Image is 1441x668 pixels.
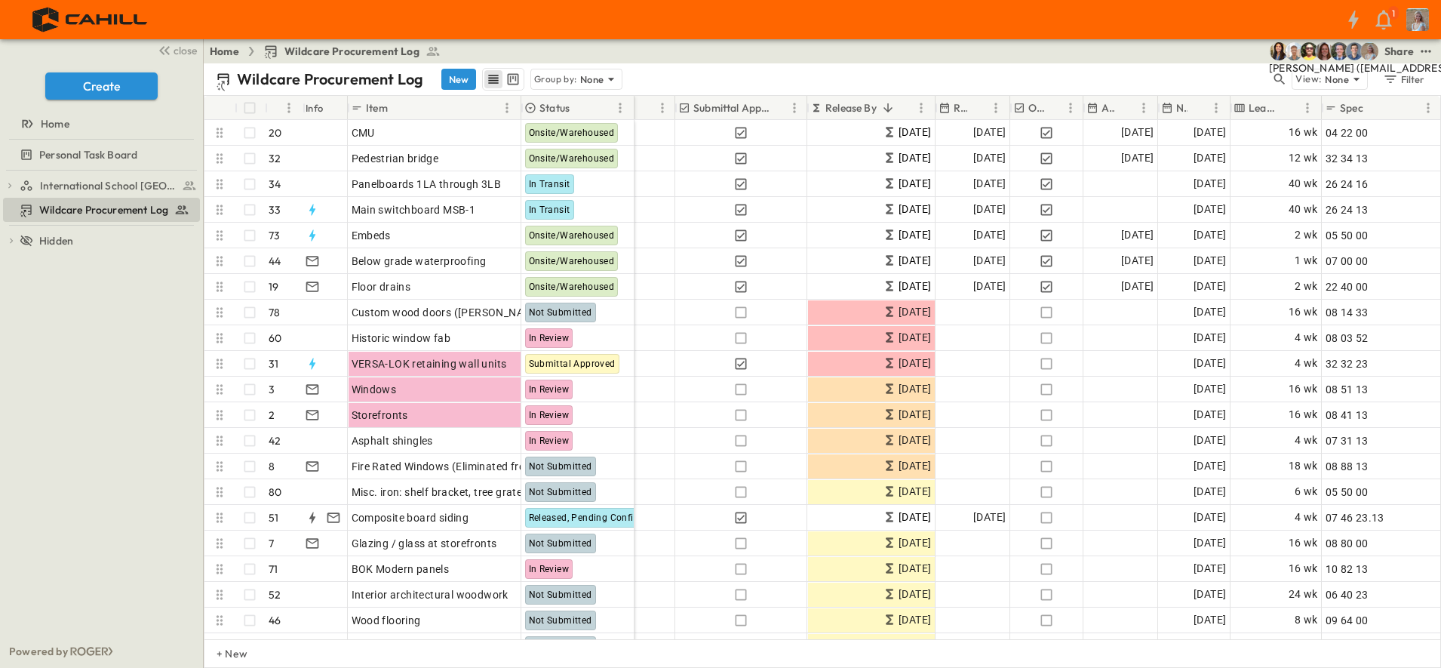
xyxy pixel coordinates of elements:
[899,329,931,346] span: [DATE]
[529,538,592,549] span: Not Submitted
[573,100,589,116] button: Sort
[352,433,433,448] span: Asphalt shingles
[441,69,476,90] button: New
[1194,252,1226,269] span: [DATE]
[1326,382,1369,397] span: 08 51 13
[529,487,592,497] span: Not Submitted
[1315,42,1333,60] img: Kirsten Gregory (kgregory@cahill-sf.com)
[1326,151,1369,166] span: 32 34 13
[529,513,646,523] span: Released, Pending Confirm
[534,72,577,87] p: Group by:
[1049,100,1066,116] button: Sort
[1295,611,1318,629] span: 8 wk
[1101,100,1115,115] p: Actual Arrival
[210,44,450,59] nav: breadcrumbs
[1176,100,1188,115] p: Needed Onsite
[1326,279,1369,294] span: 22 40 00
[1121,278,1154,295] span: [DATE]
[269,356,278,371] p: 31
[529,153,615,164] span: Onsite/Warehoused
[39,233,73,248] span: Hidden
[825,100,877,115] p: Release By
[1194,303,1226,321] span: [DATE]
[529,384,570,395] span: In Review
[1289,175,1318,192] span: 40 wk
[1289,380,1318,398] span: 16 wk
[3,174,200,198] div: International School San Franciscotest
[1326,587,1369,602] span: 06 40 23
[529,590,592,600] span: Not Submitted
[280,99,298,117] button: Menu
[352,562,450,577] span: BOK Modern panels
[284,44,419,59] span: Wildcare Procurement Log
[529,436,570,446] span: In Review
[269,485,281,500] p: 80
[1135,99,1153,117] button: Menu
[1366,100,1383,116] button: Sort
[352,536,497,551] span: Glazing / glass at storefronts
[899,534,931,552] span: [DATE]
[352,356,507,371] span: VERSA-LOK retaining wall units
[352,587,508,602] span: Interior architectural woodwork
[269,228,280,243] p: 73
[1295,71,1322,88] p: View:
[303,96,348,120] div: Info
[1194,278,1226,295] span: [DATE]
[899,303,931,321] span: [DATE]
[269,536,274,551] p: 7
[1326,331,1369,346] span: 08 03 52
[973,201,1006,218] span: [DATE]
[899,509,931,526] span: [DATE]
[1326,202,1369,217] span: 26 24 13
[1345,42,1363,60] img: Will Nethercutt (wnethercutt@cahill-sf.com)
[265,96,303,120] div: #
[1295,432,1318,449] span: 4 wk
[1392,8,1395,20] p: 1
[529,615,592,626] span: Not Submitted
[269,382,275,397] p: 3
[269,151,281,166] p: 32
[987,99,1005,117] button: Menu
[1417,42,1435,60] button: test
[237,69,423,90] p: Wildcare Procurement Log
[1289,201,1318,218] span: 40 wk
[1326,562,1369,577] span: 10 82 13
[217,646,226,661] p: + New
[899,457,931,475] span: [DATE]
[1325,72,1349,87] p: None
[40,178,178,193] span: International School San Francisco
[638,100,654,116] button: Sort
[653,99,671,117] button: Menu
[352,305,547,320] span: Custom wood doors ([PERSON_NAME])
[1382,71,1425,88] div: Filter
[18,4,164,35] img: 4f72bfc4efa7236828875bac24094a5ddb05241e32d018417354e964050affa1.png
[1295,329,1318,346] span: 4 wk
[529,282,615,292] span: Onsite/Warehoused
[899,560,931,577] span: [DATE]
[269,433,281,448] p: 42
[3,113,197,134] a: Home
[1326,408,1369,423] span: 08 41 13
[1340,100,1363,115] p: Spec
[269,459,275,474] p: 8
[529,256,615,266] span: Onsite/Warehoused
[1194,611,1226,629] span: [DATE]
[1326,485,1369,500] span: 05 50 00
[352,459,557,474] span: Fire Rated Windows (Eliminated from job)
[973,509,1006,526] span: [DATE]
[1121,252,1154,269] span: [DATE]
[1194,586,1226,603] span: [DATE]
[498,99,516,117] button: Menu
[529,564,570,574] span: In Review
[1326,305,1369,320] span: 08 14 33
[1384,44,1414,59] div: Share
[152,39,200,60] button: close
[1194,560,1226,577] span: [DATE]
[529,307,592,318] span: Not Submitted
[269,254,281,269] p: 44
[39,147,137,162] span: Personal Task Board
[693,100,770,115] p: Submittal Approved?
[580,72,604,87] p: None
[899,483,931,500] span: [DATE]
[973,278,1006,295] span: [DATE]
